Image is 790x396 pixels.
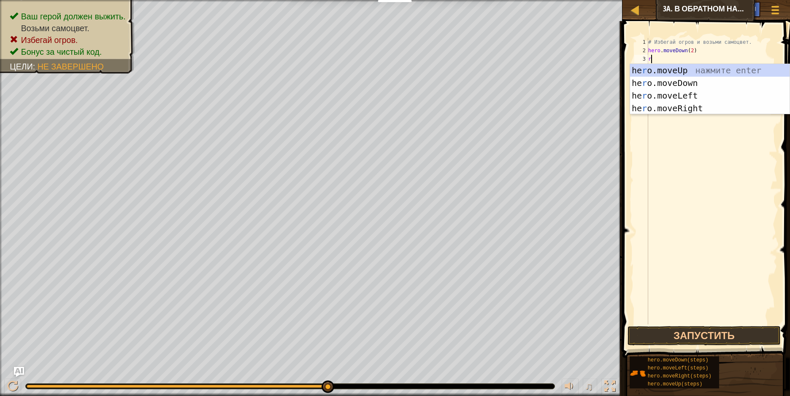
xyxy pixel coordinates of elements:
[584,380,593,393] span: ♫
[634,46,648,55] div: 2
[634,63,648,72] div: 4
[707,5,722,13] span: Ask AI
[10,46,125,58] li: Бонус за чистый код.
[21,47,102,56] span: Бонус за чистый код.
[765,2,786,21] button: Показать меню игры
[630,365,646,381] img: portrait.png
[10,22,125,34] li: Возьми самоцвет.
[10,34,125,46] li: Избегай огров.
[648,373,712,379] span: hero.moveRight(steps)
[634,38,648,46] div: 1
[648,365,709,371] span: hero.moveLeft(steps)
[583,379,597,396] button: ♫
[4,379,21,396] button: Ctrl + P: Play
[703,2,726,17] button: Ask AI
[10,11,125,22] li: Ваш герой должен выжить.
[21,35,78,45] span: Избегай огров.
[730,5,756,13] span: Советы
[648,381,703,387] span: hero.moveUp(steps)
[38,62,104,71] span: Не завершено
[648,357,709,363] span: hero.moveDown(steps)
[14,367,24,377] button: Ask AI
[21,24,89,33] span: Возьми самоцвет.
[562,379,579,396] button: Регулировать громкость
[634,55,648,63] div: 3
[601,379,618,396] button: Переключить полноэкранный режим
[10,62,33,71] span: Цели
[21,12,126,21] span: Ваш герой должен выжить.
[628,326,780,345] button: Запустить
[33,62,38,71] span: :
